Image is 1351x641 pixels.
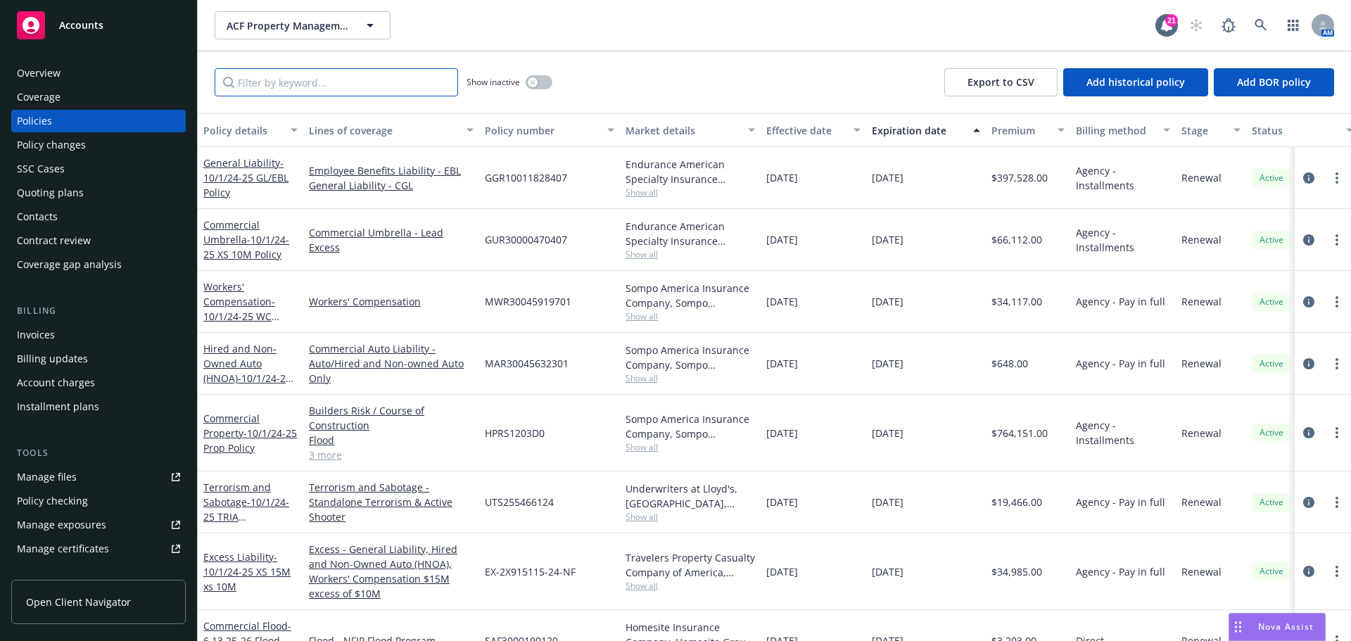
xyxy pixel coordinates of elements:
a: Commercial Umbrella - Lead Excess [309,225,474,255]
div: Tools [11,446,186,460]
span: Agency - Pay in full [1076,495,1165,509]
span: - 10/1/24-25 GL/EBL Policy [203,156,288,199]
span: [DATE] [872,294,903,309]
span: Renewal [1181,495,1222,509]
a: Billing updates [11,348,186,370]
a: circleInformation [1300,424,1317,441]
span: - 10/1/24-25 XS 15M xs 10M [203,550,291,593]
span: Active [1257,172,1286,184]
a: circleInformation [1300,170,1317,186]
a: Workers' Compensation [203,280,275,338]
span: $34,117.00 [991,294,1042,309]
span: Renewal [1181,356,1222,371]
span: Add BOR policy [1237,75,1311,89]
span: $19,466.00 [991,495,1042,509]
a: Excess Liability [203,550,291,593]
a: Quoting plans [11,182,186,204]
button: Effective date [761,113,866,147]
div: Contacts [17,205,58,228]
a: Policies [11,110,186,132]
a: Builders Risk / Course of Construction [309,403,474,433]
span: ACF Property Management, Inc. [227,18,348,33]
span: [DATE] [872,495,903,509]
button: Billing method [1070,113,1176,147]
div: Installment plans [17,395,99,418]
div: Stage [1181,123,1225,138]
span: [DATE] [766,564,798,579]
div: Sompo America Insurance Company, Sompo International [626,281,755,310]
div: Market details [626,123,740,138]
a: Manage files [11,466,186,488]
div: Billing method [1076,123,1155,138]
a: Commercial Umbrella [203,218,289,261]
div: Sompo America Insurance Company, Sompo International [626,343,755,372]
a: more [1328,563,1345,580]
a: Coverage gap analysis [11,253,186,276]
a: Terrorism and Sabotage [203,481,289,553]
span: Active [1257,357,1286,370]
span: Renewal [1181,564,1222,579]
a: Start snowing [1182,11,1210,39]
div: Expiration date [872,123,965,138]
button: Add BOR policy [1214,68,1334,96]
span: Agency - Pay in full [1076,356,1165,371]
a: Commercial Property [203,412,297,455]
span: Export to CSV [968,75,1034,89]
a: Account charges [11,372,186,394]
span: Active [1257,496,1286,509]
div: Endurance American Specialty Insurance Company, Sompo International [626,157,755,186]
button: Policy details [198,113,303,147]
button: ACF Property Management, Inc. [215,11,391,39]
a: Contacts [11,205,186,228]
span: Active [1257,296,1286,308]
span: - 10/1/24-25 WC Policy [203,295,279,338]
button: Policy number [479,113,620,147]
span: $66,112.00 [991,232,1042,247]
a: Manage exposures [11,514,186,536]
span: MWR30045919701 [485,294,571,309]
a: Hired and Non-Owned Auto (HNOA) [203,342,291,400]
span: [DATE] [872,232,903,247]
span: MAR30045632301 [485,356,569,371]
span: Show all [626,186,755,198]
span: $764,151.00 [991,426,1048,440]
span: Open Client Navigator [26,595,131,609]
div: Underwriters at Lloyd's, [GEOGRAPHIC_DATA], [PERSON_NAME] of London, CRC Group [626,481,755,511]
a: Policy changes [11,134,186,156]
div: Manage certificates [17,538,109,560]
div: Manage claims [17,561,88,584]
div: Quoting plans [17,182,84,204]
button: Expiration date [866,113,986,147]
span: - 10/1/24-25 Prop Policy [203,426,297,455]
div: Contract review [17,229,91,252]
div: Billing updates [17,348,88,370]
span: [DATE] [766,426,798,440]
button: Nova Assist [1229,613,1326,641]
span: HPRS1203D0 [485,426,545,440]
div: Manage files [17,466,77,488]
a: General Liability [203,156,288,199]
span: Show all [626,580,755,592]
span: Show inactive [467,76,520,88]
span: Active [1257,426,1286,439]
span: Show all [626,248,755,260]
span: - 10/1/24-25 HNOA Policy [203,372,293,400]
a: circleInformation [1300,231,1317,248]
div: Policies [17,110,52,132]
a: Manage certificates [11,538,186,560]
a: more [1328,424,1345,441]
span: Renewal [1181,294,1222,309]
a: SSC Cases [11,158,186,180]
div: Effective date [766,123,845,138]
a: 3 more [309,448,474,462]
div: Account charges [17,372,95,394]
a: circleInformation [1300,355,1317,372]
a: Manage claims [11,561,186,584]
span: Renewal [1181,170,1222,185]
span: [DATE] [766,294,798,309]
span: Agency - Installments [1076,418,1170,448]
span: [DATE] [872,564,903,579]
a: Accounts [11,6,186,45]
span: GGR10011828407 [485,170,567,185]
